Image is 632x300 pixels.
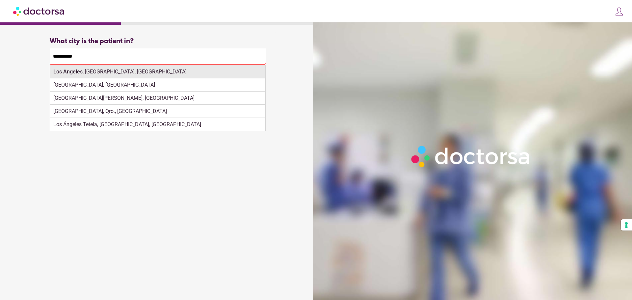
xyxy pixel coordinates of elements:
img: Doctorsa.com [13,4,65,18]
div: s, [GEOGRAPHIC_DATA], [GEOGRAPHIC_DATA] [50,65,265,78]
div: Make sure the city you pick is where you need assistance. [50,65,266,79]
div: [GEOGRAPHIC_DATA], [GEOGRAPHIC_DATA] [50,78,265,92]
img: icons8-customer-100.png [615,7,624,16]
img: Logo-Doctorsa-trans-White-partial-flat.png [408,142,534,171]
div: What city is the patient in? [50,38,266,45]
div: Los Ángeles Tetela, [GEOGRAPHIC_DATA], [GEOGRAPHIC_DATA] [50,118,265,131]
strong: Los Angele [53,68,80,75]
div: [GEOGRAPHIC_DATA], Qro., [GEOGRAPHIC_DATA] [50,105,265,118]
div: [GEOGRAPHIC_DATA][PERSON_NAME], [GEOGRAPHIC_DATA] [50,92,265,105]
button: Your consent preferences for tracking technologies [621,219,632,231]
